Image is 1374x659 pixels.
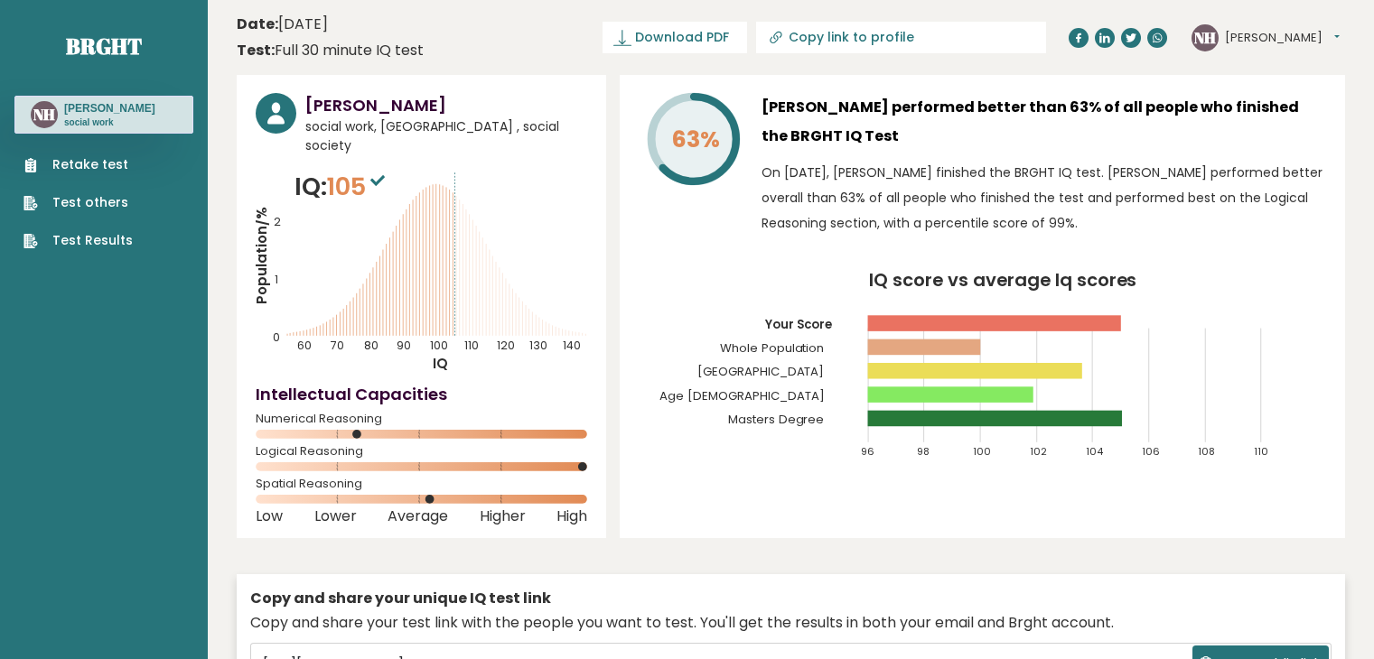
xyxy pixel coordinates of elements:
[256,513,283,520] span: Low
[1225,29,1340,47] button: [PERSON_NAME]
[397,338,411,353] tspan: 90
[237,40,424,61] div: Full 30 minute IQ test
[464,338,479,353] tspan: 110
[256,480,587,487] span: Spatial Reasoning
[433,354,448,373] tspan: IQ
[697,363,825,380] tspan: [GEOGRAPHIC_DATA]
[762,93,1326,151] h3: [PERSON_NAME] performed better than 63% of all people who finished the BRGHT IQ Test
[274,214,281,229] tspan: 2
[869,267,1137,292] tspan: IQ score vs average Iq scores
[250,612,1332,634] div: Copy and share your test link with the people you want to test. You'll get the results in both yo...
[917,444,930,459] tspan: 98
[974,444,992,459] tspan: 100
[1255,444,1269,459] tspan: 110
[364,338,379,353] tspan: 80
[764,316,833,333] tspan: Your Score
[659,387,825,404] tspan: Age [DEMOGRAPHIC_DATA]
[64,101,155,116] h3: [PERSON_NAME]
[23,155,133,174] a: Retake test
[275,272,278,287] tspan: 1
[430,338,448,353] tspan: 100
[861,444,874,459] tspan: 96
[327,170,389,203] span: 105
[1086,444,1104,459] tspan: 104
[256,382,587,406] h4: Intellectual Capacities
[23,193,133,212] a: Test others
[1198,444,1215,459] tspan: 108
[273,329,280,345] tspan: 0
[728,411,825,428] tspan: Masters Degree
[256,415,587,422] span: Numerical Reasoning
[331,338,344,353] tspan: 70
[762,160,1326,236] p: On [DATE], [PERSON_NAME] finished the BRGHT IQ test. [PERSON_NAME] performed better overall than ...
[556,513,587,520] span: High
[33,104,55,125] text: NH
[497,338,515,353] tspan: 120
[66,32,142,60] a: Brght
[237,14,278,34] b: Date:
[480,513,526,520] span: Higher
[1030,444,1047,459] tspan: 102
[314,513,357,520] span: Lower
[250,588,1332,609] div: Copy and share your unique IQ test link
[603,22,747,53] a: Download PDF
[298,338,313,353] tspan: 60
[1142,444,1160,459] tspan: 106
[237,14,328,35] time: [DATE]
[529,338,547,353] tspan: 130
[294,169,389,205] p: IQ:
[563,338,581,353] tspan: 140
[237,40,275,60] b: Test:
[388,513,448,520] span: Average
[305,93,587,117] h3: [PERSON_NAME]
[635,28,729,47] span: Download PDF
[23,231,133,250] a: Test Results
[64,116,155,129] p: social work
[671,124,720,155] tspan: 63%
[305,117,587,155] span: social work, [GEOGRAPHIC_DATA] , social society
[720,339,825,357] tspan: Whole Population
[1194,26,1216,47] text: NH
[252,207,271,304] tspan: Population/%
[256,448,587,455] span: Logical Reasoning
